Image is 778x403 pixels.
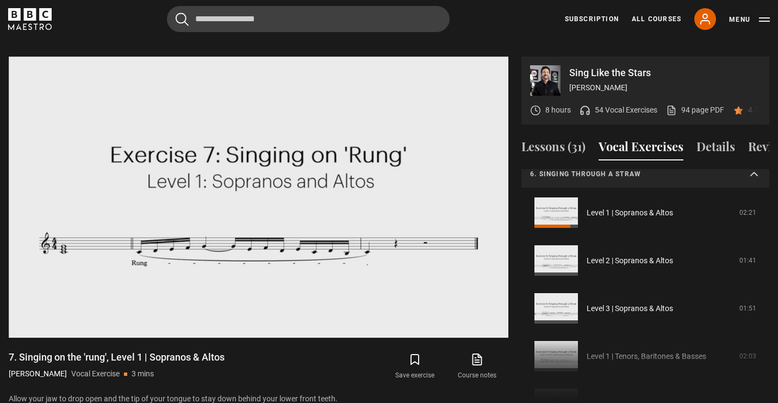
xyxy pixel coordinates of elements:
button: Vocal Exercises [599,138,683,160]
p: 54 Vocal Exercises [595,104,657,116]
button: Submit the search query [176,13,189,26]
a: Course notes [446,351,508,382]
p: Sing Like the Stars [569,68,761,78]
button: Lessons (31) [521,138,586,160]
p: Vocal Exercise [71,368,120,380]
input: Search [167,6,450,32]
p: 6. Singing through a straw [530,169,735,179]
video-js: Video Player [9,57,508,338]
a: Level 3 | Sopranos & Altos [587,303,673,314]
p: 3 mins [132,368,154,380]
a: Subscription [565,14,619,24]
svg: BBC Maestro [8,8,52,30]
a: Level 2 | Sopranos & Altos [587,255,673,266]
button: Save exercise [384,351,446,382]
button: Details [696,138,735,160]
a: 94 page PDF [666,104,724,116]
summary: 6. Singing through a straw [521,160,769,189]
h1: 7. Singing on the 'rung', Level 1 | Sopranos & Altos [9,351,225,364]
button: Toggle navigation [729,14,770,25]
p: 8 hours [545,104,571,116]
a: All Courses [632,14,681,24]
a: Level 1 | Sopranos & Altos [587,207,673,219]
p: [PERSON_NAME] [569,82,761,94]
p: [PERSON_NAME] [9,368,67,380]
